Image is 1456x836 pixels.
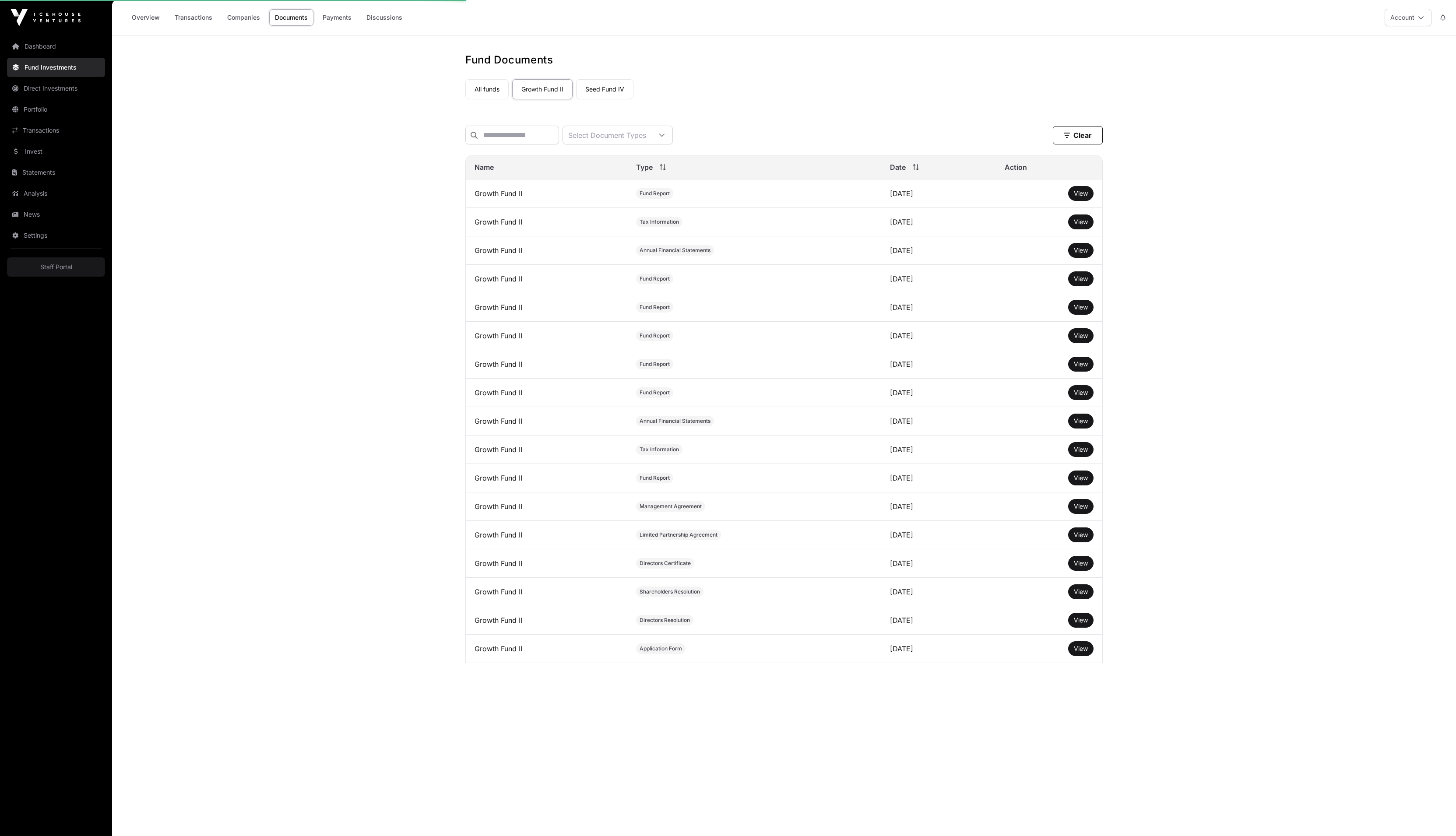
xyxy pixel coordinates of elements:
h1: Fund Documents [465,53,1103,67]
a: View [1074,530,1088,539]
a: Documents [269,9,313,26]
a: View [1074,189,1088,198]
div: Select Document Types [563,126,651,144]
span: View [1074,616,1088,624]
td: [DATE] [881,379,996,407]
a: All funds [465,79,509,99]
a: Transactions [7,121,105,140]
td: Growth Fund II [466,436,627,464]
a: Fund Investments [7,58,105,77]
button: View [1068,414,1094,429]
span: Fund Report [640,190,670,197]
td: Growth Fund II [466,464,627,492]
button: View [1068,271,1094,286]
td: Growth Fund II [466,265,627,293]
span: View [1074,218,1088,225]
span: Fund Report [640,332,670,339]
td: Growth Fund II [466,578,627,606]
button: View [1068,214,1094,229]
span: View [1074,417,1088,425]
a: View [1074,502,1088,511]
button: View [1068,471,1094,485]
a: Discussions [361,9,408,26]
span: View [1074,332,1088,339]
td: Growth Fund II [466,521,627,549]
button: View [1068,641,1094,656]
span: Directors Certificate [640,560,691,567]
span: View [1074,303,1088,311]
td: [DATE] [881,635,996,663]
td: [DATE] [881,322,996,350]
a: View [1074,218,1088,226]
button: View [1068,357,1094,372]
span: View [1074,190,1088,197]
a: Analysis [7,184,105,203]
span: Directors Resolution [640,617,690,624]
button: View [1068,186,1094,201]
span: Annual Financial Statements [640,247,710,254]
a: View [1074,246,1088,255]
span: Name [475,162,494,172]
span: Tax Information [640,446,679,453]
button: View [1068,243,1094,258]
span: Application Form [640,645,682,652]
span: Fund Report [640,304,670,311]
span: View [1074,360,1088,368]
a: Growth Fund II [512,79,573,99]
span: View [1074,446,1088,453]
span: Type [636,162,653,172]
a: View [1074,331,1088,340]
a: Settings [7,226,105,245]
a: News [7,205,105,224]
span: View [1074,275,1088,282]
td: [DATE] [881,236,996,265]
td: [DATE] [881,350,996,379]
a: Dashboard [7,37,105,56]
td: Growth Fund II [466,322,627,350]
td: Growth Fund II [466,635,627,663]
a: View [1074,587,1088,596]
td: Growth Fund II [466,293,627,322]
span: Fund Report [640,389,670,396]
a: View [1074,274,1088,283]
td: [DATE] [881,521,996,549]
span: Date [890,162,906,172]
td: Growth Fund II [466,350,627,379]
a: Transactions [169,9,218,26]
button: View [1068,328,1094,343]
span: Shareholders Resolution [640,588,700,595]
a: Direct Investments [7,79,105,98]
td: Growth Fund II [466,179,627,208]
span: View [1074,645,1088,652]
td: [DATE] [881,549,996,578]
td: Growth Fund II [466,208,627,236]
td: [DATE] [881,464,996,492]
a: View [1074,445,1088,454]
td: Growth Fund II [466,492,627,521]
button: Clear [1053,126,1103,144]
button: View [1068,300,1094,315]
td: [DATE] [881,208,996,236]
a: View [1074,616,1088,625]
img: Icehouse Ventures Logo [11,9,81,26]
a: View [1074,360,1088,369]
span: Fund Report [640,275,670,282]
span: View [1074,474,1088,481]
span: Management Agreement [640,503,702,510]
button: View [1068,584,1094,599]
span: Fund Report [640,474,670,481]
div: Chat Widget [1412,794,1456,836]
a: View [1074,559,1088,568]
button: View [1068,499,1094,514]
a: View [1074,303,1088,312]
span: Tax Information [640,218,679,225]
td: Growth Fund II [466,549,627,578]
button: View [1068,556,1094,571]
button: Account [1385,9,1431,26]
a: Statements [7,163,105,182]
button: View [1068,527,1094,542]
span: Limited Partnership Agreement [640,531,717,538]
span: View [1074,246,1088,254]
span: Annual Financial Statements [640,418,710,425]
span: View [1074,588,1088,595]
